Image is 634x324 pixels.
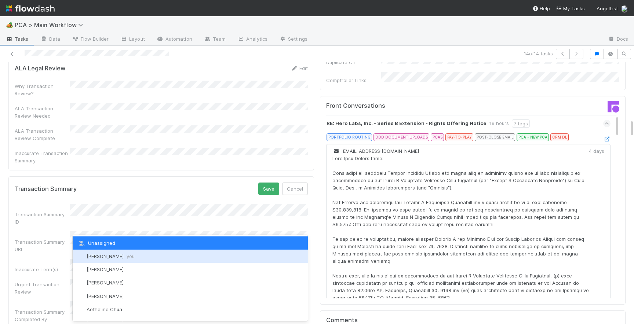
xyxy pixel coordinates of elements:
[512,119,530,128] div: 7 tags
[327,133,372,141] div: PORTFOLIO ROUTING
[15,127,70,142] div: ALA Transaction Review Complete
[15,308,70,323] div: Transaction Summary Completed By
[87,253,135,259] span: [PERSON_NAME]
[597,5,618,11] span: AngelList
[15,82,70,97] div: Why Transaction Review?
[608,101,619,113] img: front-logo-b4b721b83371efbadf0a.svg
[326,317,619,324] h5: Comments
[332,148,419,154] span: [EMAIL_ADDRESS][DOMAIN_NAME]
[445,133,473,141] div: PAY-TO-PLAY
[556,5,585,12] a: My Tasks
[621,5,628,12] img: avatar_ba0ef937-97b0-4cb1-a734-c46f876909ef.png
[532,5,550,12] div: Help
[15,150,70,164] div: Inaccurate Transaction Summary
[66,34,114,45] a: Flow Builder
[273,34,313,45] a: Settings
[291,65,308,71] a: Edit
[15,21,87,29] span: PCA > Main Workflow
[127,253,135,259] span: you
[489,119,509,128] div: 19 hours
[6,2,55,15] img: logo-inverted-e16ddd16eac7371096b0.svg
[15,266,70,273] div: Inaccurate Term(s)
[589,147,604,155] div: 4 days
[556,5,585,11] span: My Tasks
[87,280,124,286] span: [PERSON_NAME]
[431,133,444,141] div: PCAS
[15,211,70,225] div: Transaction Summary ID
[524,50,553,57] span: 14 of 14 tasks
[15,281,70,295] div: Urgent Transaction Review
[198,34,232,45] a: Team
[326,59,381,66] div: Duplicate CT
[77,306,84,313] img: avatar_103f69d0-f655-4f4f-bc28-f3abe7034599.png
[326,102,467,110] h5: Front Conversations
[232,34,273,45] a: Analytics
[327,119,487,128] strong: RE: Hero Labs, Inc. - Series B Extension - Rights Offering Notice
[326,77,381,84] div: Comptroller Links
[34,34,66,45] a: Data
[550,133,569,141] div: CRM DL
[475,133,515,141] div: POST-CLOSE EMAIL
[151,34,198,45] a: Automation
[15,65,65,72] h5: ALA Legal Review
[282,183,308,195] button: Cancel
[602,34,634,45] a: Docs
[87,306,122,312] span: Aetheline Chua
[15,238,70,253] div: Transaction Summary URL
[374,133,429,141] div: DDD DOCUMENT UPLOADS
[87,266,124,272] span: [PERSON_NAME]
[72,35,109,43] span: Flow Builder
[77,253,84,260] img: avatar_ba0ef937-97b0-4cb1-a734-c46f876909ef.png
[114,34,151,45] a: Layout
[6,35,29,43] span: Tasks
[77,279,84,287] img: avatar_1d14498f-6309-4f08-8780-588779e5ce37.png
[6,22,13,28] span: 🏕️
[517,133,549,141] div: PCA - NEW PCA
[77,292,84,300] img: avatar_55c8bf04-bdf8-4706-8388-4c62d4787457.png
[77,266,84,273] img: avatar_55a2f090-1307-4765-93b4-f04da16234ba.png
[77,240,115,246] span: Unassigned
[15,185,77,193] h5: Transaction Summary
[15,105,70,119] div: ALA Transaction Review Needed
[87,293,124,299] span: [PERSON_NAME]
[258,183,279,195] button: Save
